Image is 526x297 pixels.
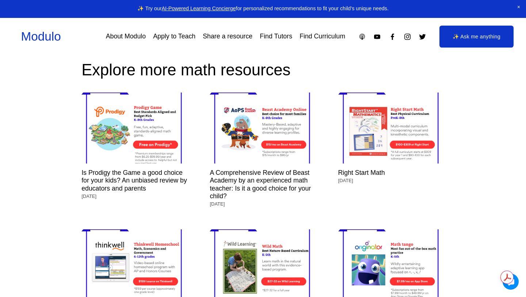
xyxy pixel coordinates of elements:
[210,93,316,163] a: A Comprehensive Review of Beast Academy by an experienced math teacher: Is it a good choice for y...
[161,5,236,11] a: AI-Powered Learning Concierge
[260,30,292,43] a: Find Tutors
[21,30,61,43] a: Modulo
[203,30,252,43] a: Share a resource
[210,169,311,200] a: A Comprehensive Review of Beast Academy by an experienced math teacher: Is it a good choice for y...
[389,33,396,41] a: Facebook
[439,26,514,48] a: ✨ Ask me anything
[210,201,225,207] time: [DATE]
[210,83,316,173] img: A Comprehensive Review of Beast Academy by an experienced math teacher: Is it a good choice for y...
[419,33,426,41] a: Twitter
[358,33,366,41] a: Apple Podcasts
[153,30,195,43] a: Apply to Teach
[338,169,385,176] a: Right Start Math
[404,33,411,41] a: Instagram
[81,169,187,192] a: Is Prodigy the Game a good choice for your kids? An unbiased review by educators and parents
[373,33,381,41] a: YouTube
[338,177,353,184] time: [DATE]
[81,59,445,80] h2: Explore more math resources
[81,193,96,200] time: [DATE]
[338,93,445,163] a: Right Start Math
[106,30,146,43] a: About Modulo
[300,30,345,43] a: Find Curriculum
[338,83,445,173] img: Right Start Math
[81,93,188,163] a: Is Prodigy the Game a good choice for your kids? An unbiased review by educators and parents
[81,83,188,173] img: Is Prodigy the Game a good choice for your kids? An unbiased review by educators and parents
